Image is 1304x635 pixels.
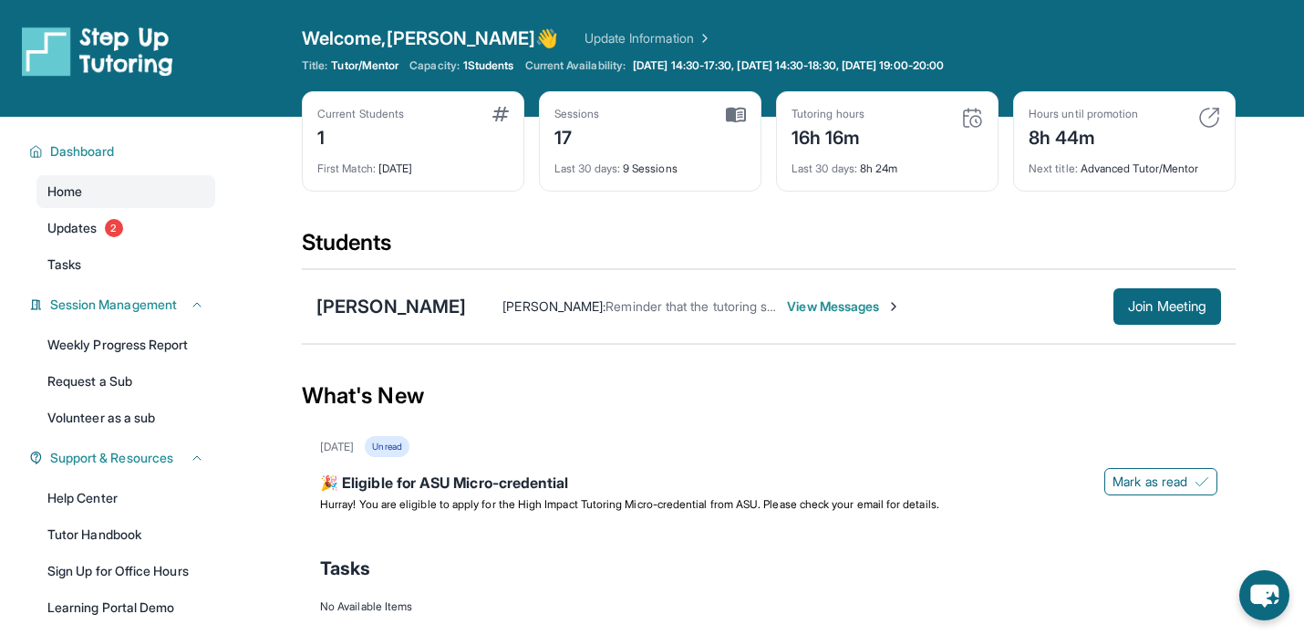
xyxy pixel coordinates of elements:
[1029,151,1220,176] div: Advanced Tutor/Mentor
[554,107,600,121] div: Sessions
[47,219,98,237] span: Updates
[47,182,82,201] span: Home
[554,161,620,175] span: Last 30 days :
[50,296,177,314] span: Session Management
[320,556,370,581] span: Tasks
[317,161,376,175] span: First Match :
[36,555,215,588] a: Sign Up for Office Hours
[302,58,327,73] span: Title:
[409,58,460,73] span: Capacity:
[320,497,939,511] span: Hurray! You are eligible to apply for the High Impact Tutoring Micro-credential from ASU. Please ...
[1198,107,1220,129] img: card
[105,219,123,237] span: 2
[633,58,944,73] span: [DATE] 14:30-17:30, [DATE] 14:30-18:30, [DATE] 19:00-20:00
[36,175,215,208] a: Home
[554,121,600,151] div: 17
[47,255,81,274] span: Tasks
[502,298,605,314] span: [PERSON_NAME] :
[43,449,204,467] button: Support & Resources
[886,299,901,314] img: Chevron-Right
[317,121,404,151] div: 1
[43,142,204,161] button: Dashboard
[792,151,983,176] div: 8h 24m
[463,58,514,73] span: 1 Students
[1239,570,1289,620] button: chat-button
[1029,121,1138,151] div: 8h 44m
[961,107,983,129] img: card
[605,298,997,314] span: Reminder that the tutoring session will begin in a couple of minutes!
[792,107,864,121] div: Tutoring hours
[317,151,509,176] div: [DATE]
[36,591,215,624] a: Learning Portal Demo
[1029,161,1078,175] span: Next title :
[525,58,626,73] span: Current Availability:
[302,26,559,51] span: Welcome, [PERSON_NAME] 👋
[302,228,1236,268] div: Students
[554,151,746,176] div: 9 Sessions
[694,29,712,47] img: Chevron Right
[365,436,409,457] div: Unread
[1128,301,1206,312] span: Join Meeting
[36,248,215,281] a: Tasks
[36,212,215,245] a: Updates2
[1113,473,1187,491] span: Mark as read
[36,518,215,551] a: Tutor Handbook
[22,26,173,77] img: logo
[36,328,215,361] a: Weekly Progress Report
[331,58,398,73] span: Tutor/Mentor
[792,121,864,151] div: 16h 16m
[792,161,857,175] span: Last 30 days :
[50,142,115,161] span: Dashboard
[726,107,746,123] img: card
[320,440,354,454] div: [DATE]
[1029,107,1138,121] div: Hours until promotion
[43,296,204,314] button: Session Management
[585,29,712,47] a: Update Information
[1113,288,1221,325] button: Join Meeting
[316,294,466,319] div: [PERSON_NAME]
[302,356,1236,436] div: What's New
[1195,474,1209,489] img: Mark as read
[50,449,173,467] span: Support & Resources
[1104,468,1217,495] button: Mark as read
[629,58,947,73] a: [DATE] 14:30-17:30, [DATE] 14:30-18:30, [DATE] 19:00-20:00
[320,599,1217,614] div: No Available Items
[36,401,215,434] a: Volunteer as a sub
[320,472,1217,497] div: 🎉 Eligible for ASU Micro-credential
[36,365,215,398] a: Request a Sub
[36,482,215,515] a: Help Center
[317,107,404,121] div: Current Students
[492,107,509,121] img: card
[787,297,901,316] span: View Messages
